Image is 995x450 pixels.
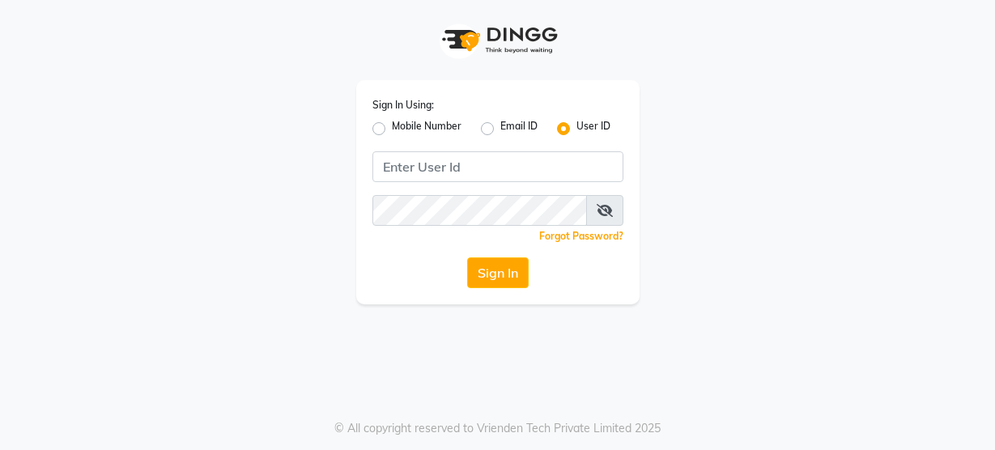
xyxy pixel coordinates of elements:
label: Sign In Using: [372,98,434,112]
label: Email ID [500,119,538,138]
label: User ID [576,119,610,138]
input: Username [372,195,587,226]
label: Mobile Number [392,119,461,138]
input: Username [372,151,623,182]
a: Forgot Password? [539,230,623,242]
button: Sign In [467,257,529,288]
img: logo1.svg [433,16,563,64]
